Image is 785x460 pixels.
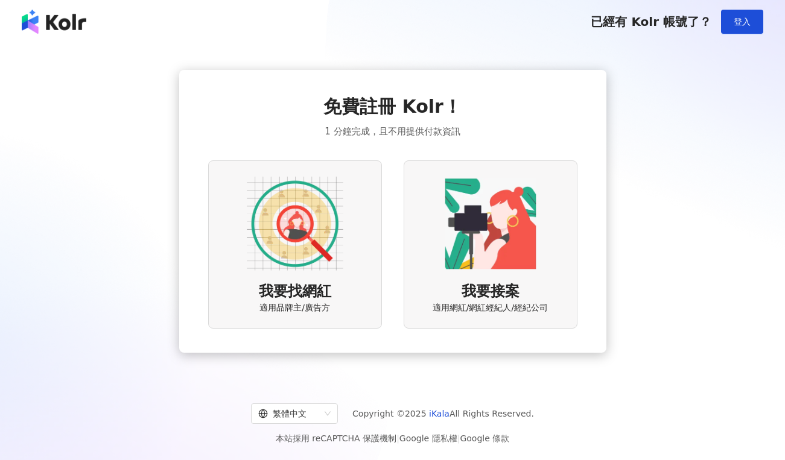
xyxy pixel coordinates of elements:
[259,282,331,302] span: 我要找網紅
[258,404,320,423] div: 繁體中文
[325,124,460,139] span: 1 分鐘完成，且不用提供付款資訊
[323,94,462,119] span: 免費註冊 Kolr！
[462,282,520,302] span: 我要接案
[591,14,711,29] span: 已經有 Kolr 帳號了？
[352,406,534,421] span: Copyright © 2025 All Rights Reserved.
[259,302,330,314] span: 適用品牌主/廣告方
[433,302,548,314] span: 適用網紅/網紅經紀人/經紀公司
[457,433,460,443] span: |
[396,433,399,443] span: |
[442,175,539,272] img: KOL identity option
[460,433,509,443] a: Google 條款
[721,10,763,34] button: 登入
[276,431,509,446] span: 本站採用 reCAPTCHA 保護機制
[399,433,457,443] a: Google 隱私權
[429,409,450,418] a: iKala
[734,17,751,27] span: 登入
[22,10,86,34] img: logo
[247,175,343,272] img: AD identity option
